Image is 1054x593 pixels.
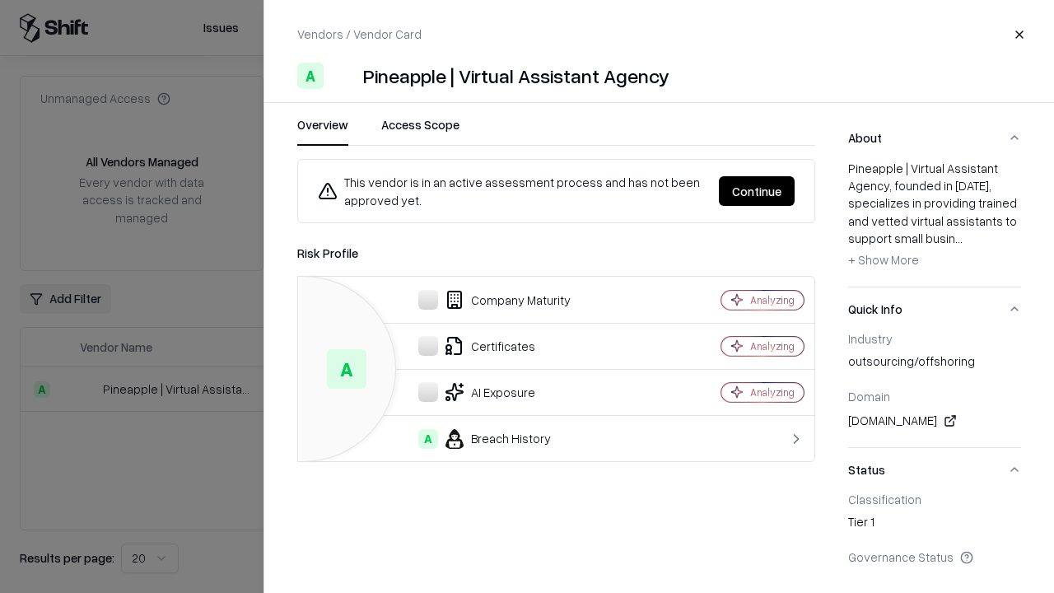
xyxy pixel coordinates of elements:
img: Pineapple | Virtual Assistant Agency [330,63,357,89]
div: A [327,349,366,389]
button: About [848,116,1021,160]
div: Quick Info [848,331,1021,447]
div: Analyzing [750,293,795,307]
button: Quick Info [848,287,1021,331]
button: + Show More [848,247,919,273]
p: Vendors / Vendor Card [297,26,422,43]
div: This vendor is in an active assessment process and has not been approved yet. [318,173,706,209]
div: A [418,429,438,449]
div: A [297,63,324,89]
span: ... [955,231,963,245]
button: Continue [719,176,795,206]
div: Company Maturity [311,290,664,310]
div: Domain [848,389,1021,404]
div: Tier 1 [848,513,1021,536]
div: Pineapple | Virtual Assistant Agency [363,63,669,89]
div: Pineapple | Virtual Assistant Agency, founded in [DATE], specializes in providing trained and vet... [848,160,1021,273]
div: outsourcing/offshoring [848,353,1021,376]
button: Overview [297,116,348,146]
div: Governance Status [848,549,1021,564]
span: + Show More [848,252,919,267]
div: About [848,160,1021,287]
div: [DOMAIN_NAME] [848,411,1021,431]
div: Analyzing [750,385,795,399]
div: Risk Profile [297,243,815,263]
button: Access Scope [381,116,459,146]
div: Classification [848,492,1021,507]
div: Breach History [311,429,664,449]
div: AI Exposure [311,382,664,402]
div: Certificates [311,336,664,356]
div: Industry [848,331,1021,346]
button: Status [848,448,1021,492]
div: Analyzing [750,339,795,353]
